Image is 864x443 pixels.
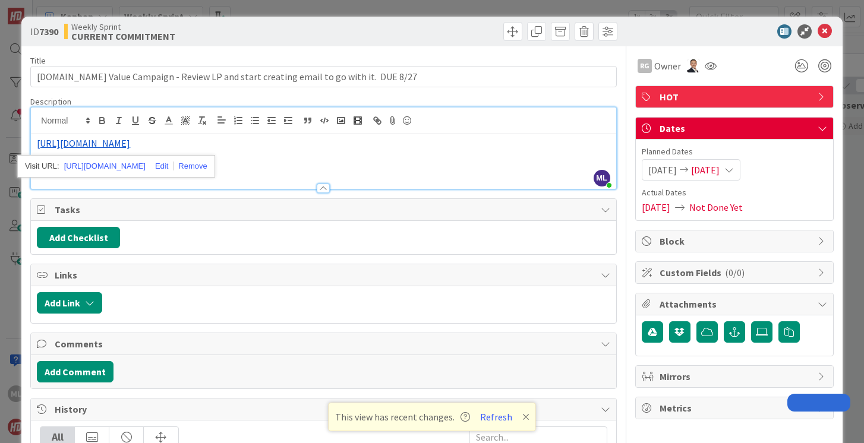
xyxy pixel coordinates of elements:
[55,402,594,416] span: History
[638,59,652,73] div: RG
[476,409,516,425] button: Refresh
[642,186,827,199] span: Actual Dates
[660,90,812,104] span: HOT
[654,59,681,73] span: Owner
[642,200,670,214] span: [DATE]
[660,234,812,248] span: Block
[55,268,594,282] span: Links
[37,227,120,248] button: Add Checklist
[689,200,743,214] span: Not Done Yet
[30,66,616,87] input: type card name here...
[55,337,594,351] span: Comments
[71,22,175,31] span: Weekly Sprint
[71,31,175,41] b: CURRENT COMMITMENT
[648,163,677,177] span: [DATE]
[660,121,812,135] span: Dates
[37,292,102,314] button: Add Link
[30,24,58,39] span: ID
[30,96,71,107] span: Description
[64,159,146,174] a: [URL][DOMAIN_NAME]
[594,170,610,186] span: ML
[335,410,470,424] span: This view has recent changes.
[37,137,130,149] a: [URL][DOMAIN_NAME]
[660,297,812,311] span: Attachments
[37,163,610,177] p: September Value Campaign.
[39,26,58,37] b: 7390
[691,163,720,177] span: [DATE]
[660,401,812,415] span: Metrics
[55,202,594,217] span: Tasks
[660,265,812,280] span: Custom Fields
[642,145,827,158] span: Planned Dates
[30,55,46,66] label: Title
[725,267,745,279] span: ( 0/0 )
[687,59,700,72] img: SL
[37,361,113,382] button: Add Comment
[660,369,812,384] span: Mirrors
